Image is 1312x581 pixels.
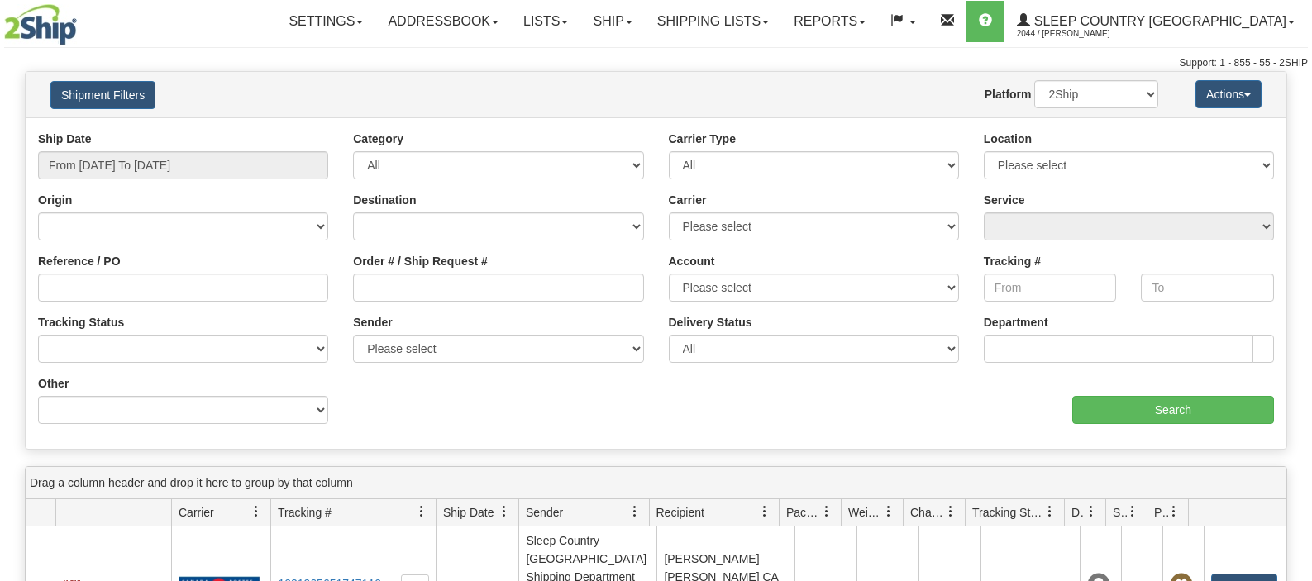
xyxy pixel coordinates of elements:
[408,498,436,526] a: Tracking # filter column settings
[1017,26,1141,42] span: 2044 / [PERSON_NAME]
[669,314,752,331] label: Delivery Status
[1036,498,1064,526] a: Tracking Status filter column settings
[1030,14,1286,28] span: Sleep Country [GEOGRAPHIC_DATA]
[353,131,403,147] label: Category
[490,498,518,526] a: Ship Date filter column settings
[38,253,121,269] label: Reference / PO
[984,274,1117,302] input: From
[985,86,1032,102] label: Platform
[669,131,736,147] label: Carrier Type
[526,504,563,521] span: Sender
[1119,498,1147,526] a: Shipment Issues filter column settings
[972,504,1044,521] span: Tracking Status
[1077,498,1105,526] a: Delivery Status filter column settings
[910,504,945,521] span: Charge
[984,131,1032,147] label: Location
[38,192,72,208] label: Origin
[669,253,715,269] label: Account
[937,498,965,526] a: Charge filter column settings
[656,504,704,521] span: Recipient
[1072,396,1274,424] input: Search
[1071,504,1085,521] span: Delivery Status
[4,4,77,45] img: logo2044.jpg
[375,1,511,42] a: Addressbook
[781,1,878,42] a: Reports
[984,192,1025,208] label: Service
[875,498,903,526] a: Weight filter column settings
[353,314,392,331] label: Sender
[4,56,1308,70] div: Support: 1 - 855 - 55 - 2SHIP
[984,314,1048,331] label: Department
[443,504,494,521] span: Ship Date
[50,81,155,109] button: Shipment Filters
[179,504,214,521] span: Carrier
[813,498,841,526] a: Packages filter column settings
[1154,504,1168,521] span: Pickup Status
[242,498,270,526] a: Carrier filter column settings
[580,1,644,42] a: Ship
[353,192,416,208] label: Destination
[353,253,488,269] label: Order # / Ship Request #
[38,375,69,392] label: Other
[1160,498,1188,526] a: Pickup Status filter column settings
[511,1,580,42] a: Lists
[1141,274,1274,302] input: To
[751,498,779,526] a: Recipient filter column settings
[1004,1,1307,42] a: Sleep Country [GEOGRAPHIC_DATA] 2044 / [PERSON_NAME]
[276,1,375,42] a: Settings
[786,504,821,521] span: Packages
[278,504,332,521] span: Tracking #
[848,504,883,521] span: Weight
[621,498,649,526] a: Sender filter column settings
[1195,80,1262,108] button: Actions
[1113,504,1127,521] span: Shipment Issues
[669,192,707,208] label: Carrier
[1274,206,1310,374] iframe: chat widget
[984,253,1041,269] label: Tracking #
[26,467,1286,499] div: grid grouping header
[38,314,124,331] label: Tracking Status
[645,1,781,42] a: Shipping lists
[38,131,92,147] label: Ship Date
